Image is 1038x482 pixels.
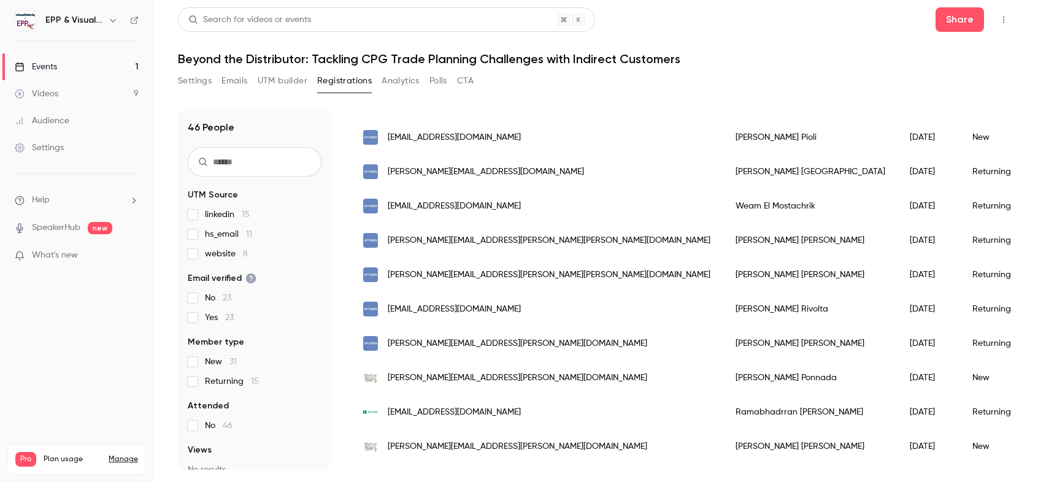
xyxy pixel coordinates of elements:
[15,88,58,100] div: Videos
[388,303,521,316] span: [EMAIL_ADDRESS][DOMAIN_NAME]
[960,361,1037,395] div: New
[960,223,1037,258] div: Returning
[960,120,1037,155] div: New
[898,429,960,464] div: [DATE]
[960,258,1037,292] div: Returning
[723,429,898,464] div: [PERSON_NAME] [PERSON_NAME]
[243,250,248,258] span: 8
[388,234,710,247] span: [PERSON_NAME][EMAIL_ADDRESS][PERSON_NAME][PERSON_NAME][DOMAIN_NAME]
[223,421,233,430] span: 46
[205,419,233,432] span: No
[258,71,307,91] button: UTM builder
[960,395,1037,429] div: Returning
[898,292,960,326] div: [DATE]
[388,166,584,178] span: [PERSON_NAME][EMAIL_ADDRESS][DOMAIN_NAME]
[960,292,1037,326] div: Returning
[223,294,231,302] span: 23
[15,61,57,73] div: Events
[251,377,259,386] span: 15
[188,400,229,412] span: Attended
[15,452,36,467] span: Pro
[898,258,960,292] div: [DATE]
[124,250,139,261] iframe: Noticeable Trigger
[178,52,1013,66] h1: Beyond the Distributor: Tackling CPG Trade Planning Challenges with Indirect Customers
[388,200,521,213] span: [EMAIL_ADDRESS][DOMAIN_NAME]
[363,336,378,351] img: nttdata.com
[388,269,710,281] span: [PERSON_NAME][EMAIL_ADDRESS][PERSON_NAME][PERSON_NAME][DOMAIN_NAME]
[723,258,898,292] div: [PERSON_NAME] [PERSON_NAME]
[363,302,378,316] img: emeal.nttdata.com
[363,267,378,282] img: emeal.nttdata.com
[960,155,1037,189] div: Returning
[960,189,1037,223] div: Returning
[178,71,212,91] button: Settings
[317,71,372,91] button: Registrations
[188,464,321,476] p: No results
[723,223,898,258] div: [PERSON_NAME] [PERSON_NAME]
[363,130,378,145] img: emeal.nttdata.com
[960,429,1037,464] div: New
[109,454,138,464] a: Manage
[32,221,80,234] a: SpeakerHub
[723,395,898,429] div: Ramabhadrran [PERSON_NAME]
[15,10,35,30] img: EPP & Visualfabriq
[221,71,247,91] button: Emails
[898,326,960,361] div: [DATE]
[188,120,234,135] h1: 46 People
[898,120,960,155] div: [DATE]
[15,115,69,127] div: Audience
[242,210,250,219] span: 15
[188,189,238,201] span: UTM Source
[363,370,378,385] img: eur.nestle.com
[898,155,960,189] div: [DATE]
[188,444,212,456] span: Views
[363,164,378,179] img: nttdata.com
[429,71,447,91] button: Polls
[723,189,898,223] div: Weam El Mostachrik
[188,336,244,348] span: Member type
[723,292,898,326] div: [PERSON_NAME] Rivolta
[363,439,378,454] img: eur.nestle.com
[229,358,237,366] span: 31
[15,142,64,154] div: Settings
[898,395,960,429] div: [DATE]
[32,249,78,262] span: What's new
[246,230,252,239] span: 11
[388,440,647,453] span: [PERSON_NAME][EMAIL_ADDRESS][PERSON_NAME][DOMAIN_NAME]
[188,272,256,285] span: Email verified
[388,337,647,350] span: [PERSON_NAME][EMAIL_ADDRESS][PERSON_NAME][DOMAIN_NAME]
[205,228,252,240] span: hs_email
[205,208,250,221] span: linkedin
[205,312,234,324] span: Yes
[382,71,420,91] button: Analytics
[44,454,101,464] span: Plan usage
[388,372,647,384] span: [PERSON_NAME][EMAIL_ADDRESS][PERSON_NAME][DOMAIN_NAME]
[363,410,378,414] img: kenvue.com
[45,14,103,26] h6: EPP & Visualfabriq
[205,375,259,388] span: Returning
[205,292,231,304] span: No
[936,7,984,32] button: Share
[960,326,1037,361] div: Returning
[363,199,378,213] img: emeal.nttdata.com
[723,361,898,395] div: [PERSON_NAME] Ponnada
[723,120,898,155] div: [PERSON_NAME] Pioli
[15,194,139,207] li: help-dropdown-opener
[723,326,898,361] div: [PERSON_NAME] [PERSON_NAME]
[388,406,521,419] span: [EMAIL_ADDRESS][DOMAIN_NAME]
[88,222,112,234] span: new
[32,194,50,207] span: Help
[898,189,960,223] div: [DATE]
[363,233,378,248] img: emeal.nttdata.com
[723,155,898,189] div: [PERSON_NAME] [GEOGRAPHIC_DATA]
[188,13,311,26] div: Search for videos or events
[898,361,960,395] div: [DATE]
[457,71,474,91] button: CTA
[388,131,521,144] span: [EMAIL_ADDRESS][DOMAIN_NAME]
[225,313,234,322] span: 23
[205,356,237,368] span: New
[898,223,960,258] div: [DATE]
[205,248,248,260] span: website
